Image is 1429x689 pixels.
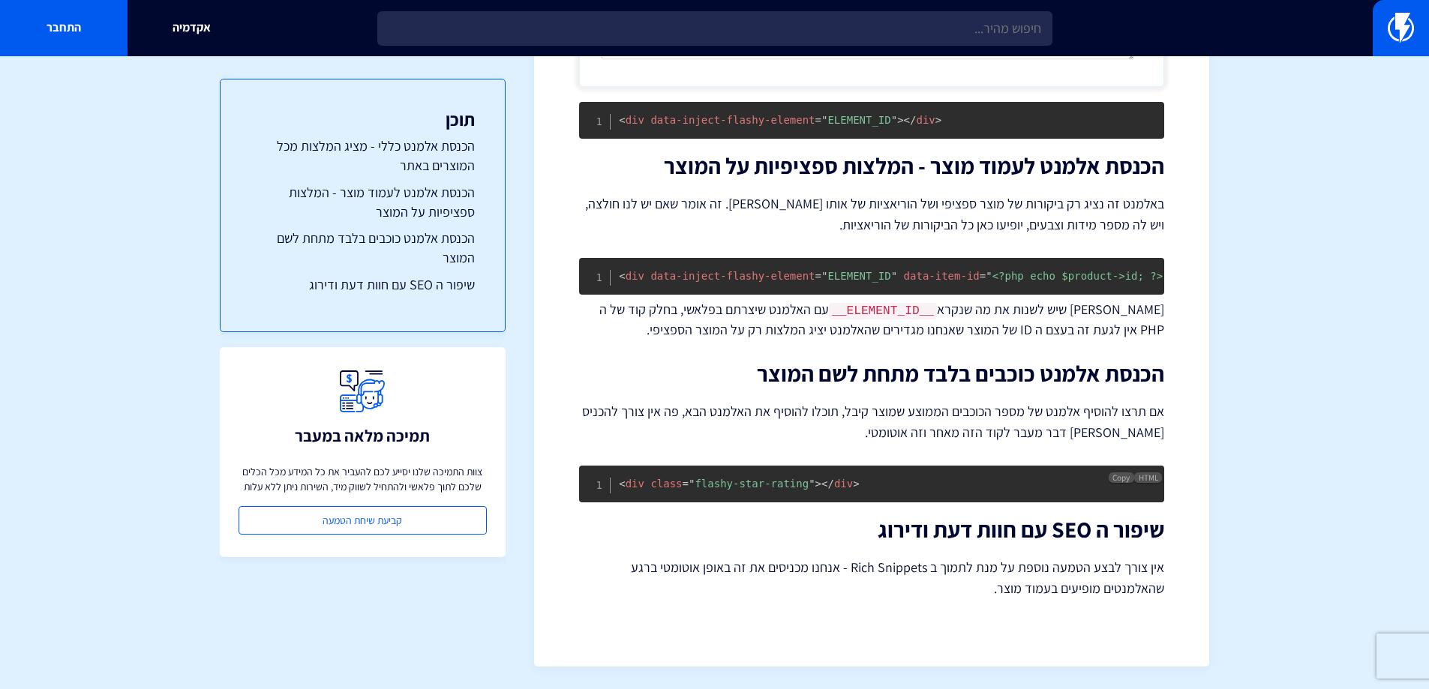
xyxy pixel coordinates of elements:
h2: הכנסת אלמנט כוכבים בלבד מתחת לשם המוצר [579,361,1164,386]
span: = [980,270,986,282]
span: class [650,478,682,490]
span: < [619,478,625,490]
span: " [809,478,815,490]
span: " [689,478,695,490]
span: div [619,270,644,282]
span: flashy-star-rating [683,478,815,490]
span: ELEMENT_ID [815,270,898,282]
span: > [853,478,859,490]
h3: תוכן [251,109,475,129]
input: חיפוש מהיר... [377,11,1052,46]
span: div [904,114,935,126]
span: <?php echo $product->id; ?> [980,270,1169,282]
span: > [935,114,941,126]
a: שיפור ה SEO עם חוות דעת ודירוג [251,275,475,295]
p: אין צורך לבצע הטמעה נוספת על מנת לתמוך ב Rich Snippets - אנחנו מכניסים את זה באופן אוטומטי ברגע ש... [579,557,1164,599]
span: HTML [1134,472,1162,483]
span: " [891,270,897,282]
h2: שיפור ה SEO עם חוות דעת ודירוג [579,517,1164,542]
span: " [821,270,827,282]
p: צוות התמיכה שלנו יסייע לכם להעביר את כל המידע מכל הכלים שלכם לתוך פלאשי ולהתחיל לשווק מיד, השירות... [239,464,487,494]
span: div [619,114,644,126]
span: " [891,114,897,126]
span: = [815,270,821,282]
a: הכנסת אלמנט כללי - מציג המלצות מכל המוצרים באתר [251,136,475,175]
span: ELEMENT_ID [815,114,898,126]
span: " [986,270,992,282]
span: </ [821,478,834,490]
span: < [619,270,625,282]
span: > [897,114,903,126]
code: __ELEMENT_ID__ [829,303,937,319]
span: " [821,114,827,126]
span: data-inject-flashy-element [650,270,815,282]
h3: תמיכה מלאה במעבר [295,427,430,445]
span: Copy [1112,472,1130,483]
span: data-inject-flashy-element [650,114,815,126]
span: </ [904,114,917,126]
span: " [1163,270,1169,282]
span: < [619,114,625,126]
span: div [821,478,853,490]
span: data-item-id [904,270,980,282]
span: = [815,114,821,126]
h2: הכנסת אלמנט לעמוד מוצר - המלצות ספציפיות על המוצר [579,154,1164,178]
span: div [619,478,644,490]
a: קביעת שיחת הטמעה [239,506,487,535]
a: הכנסת אלמנט כוכבים בלבד מתחת לשם המוצר [251,229,475,267]
button: Copy [1109,472,1134,483]
p: [PERSON_NAME] שיש לשנות את מה שנקרא עם האלמנט שיצרתם בפלאשי, בחלק קוד של ה PHP אין לגעת זה בעצם ה... [579,300,1164,340]
span: > [815,478,821,490]
a: הכנסת אלמנט לעמוד מוצר - המלצות ספציפיות על המוצר [251,183,475,221]
p: באלמנט זה נציג רק ביקורות של מוצר ספציפי ושל הוריאציות של אותו [PERSON_NAME]. זה אומר שאם יש לנו ... [579,193,1164,235]
span: = [683,478,689,490]
p: אם תרצו להוסיף אלמנט של מספר הכוכבים הממוצע שמוצר קיבל, תוכלו להוסיף את האלמנט הבא, פה אין צורך ל... [579,401,1164,443]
